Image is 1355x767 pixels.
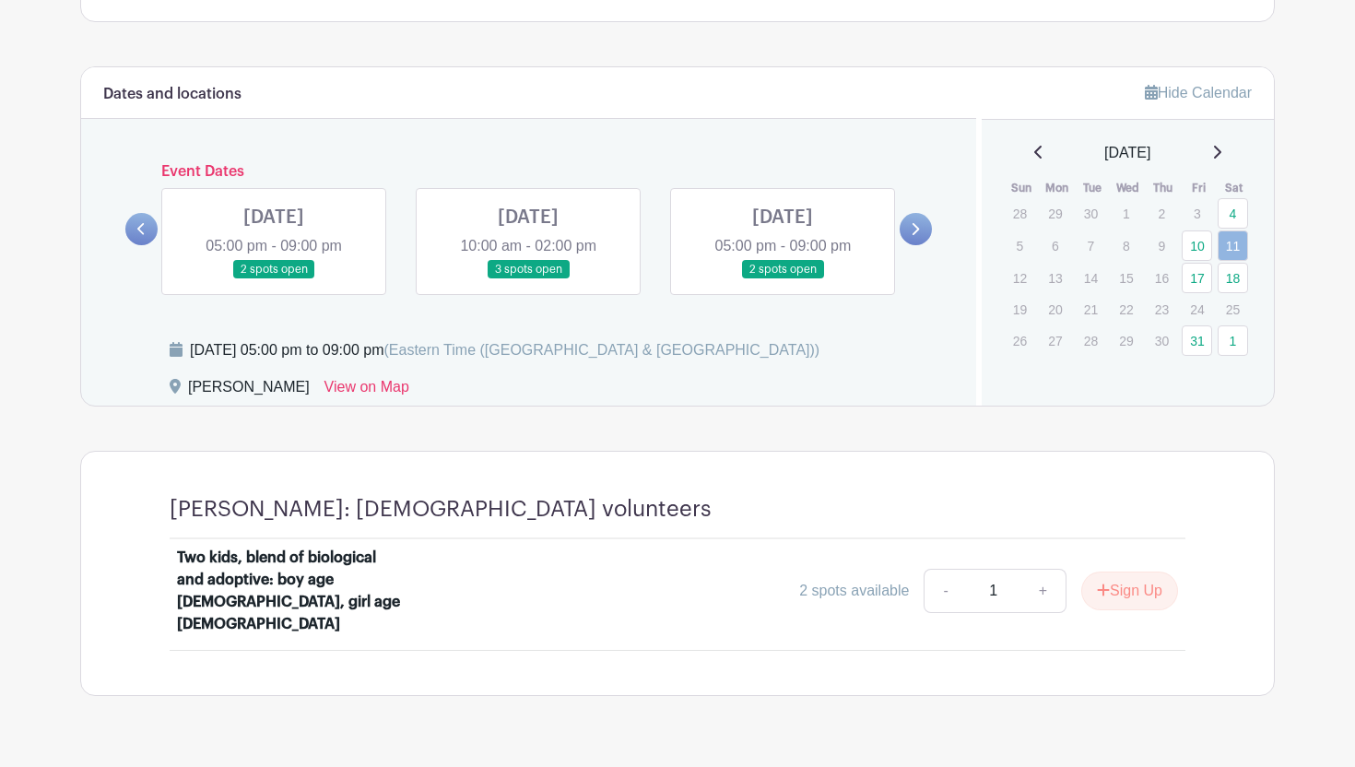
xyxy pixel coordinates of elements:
th: Mon [1039,179,1075,197]
p: 21 [1076,295,1106,324]
a: + [1020,569,1066,613]
p: 12 [1005,264,1035,292]
a: 18 [1218,263,1248,293]
a: 10 [1182,230,1212,261]
p: 3 [1182,199,1212,228]
p: 5 [1005,231,1035,260]
p: 28 [1076,326,1106,355]
div: [PERSON_NAME] [188,376,310,406]
a: - [924,569,966,613]
a: 11 [1218,230,1248,261]
p: 30 [1147,326,1177,355]
p: 16 [1147,264,1177,292]
a: 31 [1182,325,1212,356]
a: View on Map [324,376,409,406]
p: 26 [1005,326,1035,355]
div: Two kids, blend of biological and adoptive: boy age [DEMOGRAPHIC_DATA], girl age [DEMOGRAPHIC_DATA] [177,547,406,635]
span: [DATE] [1104,142,1150,164]
a: Hide Calendar [1145,85,1252,100]
th: Sun [1004,179,1040,197]
p: 29 [1040,199,1070,228]
p: 15 [1111,264,1141,292]
p: 23 [1147,295,1177,324]
span: (Eastern Time ([GEOGRAPHIC_DATA] & [GEOGRAPHIC_DATA])) [383,342,819,358]
p: 20 [1040,295,1070,324]
a: 17 [1182,263,1212,293]
button: Sign Up [1081,572,1178,610]
p: 25 [1218,295,1248,324]
p: 6 [1040,231,1070,260]
th: Tue [1075,179,1111,197]
p: 2 [1147,199,1177,228]
p: 1 [1111,199,1141,228]
th: Fri [1181,179,1217,197]
p: 7 [1076,231,1106,260]
p: 14 [1076,264,1106,292]
h6: Dates and locations [103,86,242,103]
th: Thu [1146,179,1182,197]
p: 28 [1005,199,1035,228]
p: 13 [1040,264,1070,292]
th: Sat [1217,179,1253,197]
p: 22 [1111,295,1141,324]
p: 19 [1005,295,1035,324]
p: 27 [1040,326,1070,355]
p: 30 [1076,199,1106,228]
p: 24 [1182,295,1212,324]
div: 2 spots available [799,580,909,602]
th: Wed [1110,179,1146,197]
h6: Event Dates [158,163,900,181]
p: 8 [1111,231,1141,260]
a: 4 [1218,198,1248,229]
a: 1 [1218,325,1248,356]
div: [DATE] 05:00 pm to 09:00 pm [190,339,819,361]
p: 29 [1111,326,1141,355]
h4: [PERSON_NAME]: [DEMOGRAPHIC_DATA] volunteers [170,496,712,523]
p: 9 [1147,231,1177,260]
